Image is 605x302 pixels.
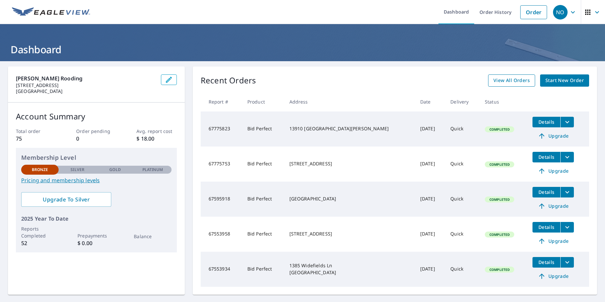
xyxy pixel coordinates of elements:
[16,82,156,88] p: [STREET_ADDRESS]
[485,162,514,167] span: Completed
[242,147,284,182] td: Bid Perfect
[536,132,570,140] span: Upgrade
[485,127,514,132] span: Completed
[77,239,115,247] p: $ 0.00
[21,153,172,162] p: Membership Level
[21,176,172,184] a: Pricing and membership levels
[201,74,256,87] p: Recent Orders
[536,189,556,195] span: Details
[532,236,574,246] a: Upgrade
[289,160,410,167] div: [STREET_ADDRESS]
[560,187,574,197] button: filesDropdownBtn-67595918
[201,182,242,217] td: 67595918
[109,167,121,173] p: Gold
[289,231,410,237] div: [STREET_ADDRESS]
[532,131,574,141] a: Upgrade
[242,217,284,252] td: Bid Perfect
[445,217,479,252] td: Quick
[201,252,242,287] td: 67553934
[445,147,479,182] td: Quick
[560,152,574,162] button: filesDropdownBtn-67775753
[536,154,556,160] span: Details
[77,232,115,239] p: Prepayments
[493,76,530,85] span: View All Orders
[536,167,570,175] span: Upgrade
[536,119,556,125] span: Details
[553,5,568,20] div: NO
[560,222,574,233] button: filesDropdownBtn-67553958
[134,233,171,240] p: Balance
[560,117,574,127] button: filesDropdownBtn-67775823
[415,111,445,147] td: [DATE]
[201,92,242,111] th: Report #
[71,167,84,173] p: Silver
[201,111,242,147] td: 67775823
[485,267,514,272] span: Completed
[485,197,514,202] span: Completed
[16,110,177,122] p: Account Summary
[532,166,574,176] a: Upgrade
[32,167,48,173] p: Bronze
[21,225,59,239] p: Reports Completed
[532,152,560,162] button: detailsBtn-67775753
[21,215,172,223] p: 2025 Year To Date
[8,43,597,56] h1: Dashboard
[532,117,560,127] button: detailsBtn-67775823
[415,147,445,182] td: [DATE]
[21,192,111,207] a: Upgrade To Silver
[536,259,556,265] span: Details
[16,135,56,143] p: 75
[479,92,527,111] th: Status
[136,128,176,135] p: Avg. report cost
[76,135,116,143] p: 0
[76,128,116,135] p: Order pending
[142,167,163,173] p: Platinum
[26,196,106,203] span: Upgrade To Silver
[536,202,570,210] span: Upgrade
[201,147,242,182] td: 67775753
[284,92,415,111] th: Address
[201,217,242,252] td: 67553958
[289,195,410,202] div: [GEOGRAPHIC_DATA]
[415,92,445,111] th: Date
[532,222,560,233] button: detailsBtn-67553958
[445,252,479,287] td: Quick
[136,135,176,143] p: $ 18.00
[532,187,560,197] button: detailsBtn-67595918
[488,74,535,87] a: View All Orders
[16,74,156,82] p: [PERSON_NAME] Rooding
[536,224,556,230] span: Details
[532,257,560,268] button: detailsBtn-67553934
[520,5,547,19] a: Order
[16,128,56,135] p: Total order
[445,182,479,217] td: Quick
[415,182,445,217] td: [DATE]
[445,111,479,147] td: Quick
[242,252,284,287] td: Bid Perfect
[242,92,284,111] th: Product
[242,182,284,217] td: Bid Perfect
[540,74,589,87] a: Start New Order
[242,111,284,147] td: Bid Perfect
[485,232,514,237] span: Completed
[289,262,410,276] div: 1385 Widefields Ln [GEOGRAPHIC_DATA]
[532,201,574,211] a: Upgrade
[415,252,445,287] td: [DATE]
[545,76,584,85] span: Start New Order
[12,7,90,17] img: EV Logo
[415,217,445,252] td: [DATE]
[21,239,59,247] p: 52
[560,257,574,268] button: filesDropdownBtn-67553934
[532,271,574,281] a: Upgrade
[289,125,410,132] div: 13910 [GEOGRAPHIC_DATA][PERSON_NAME]
[445,92,479,111] th: Delivery
[536,237,570,245] span: Upgrade
[16,88,156,94] p: [GEOGRAPHIC_DATA]
[536,272,570,280] span: Upgrade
